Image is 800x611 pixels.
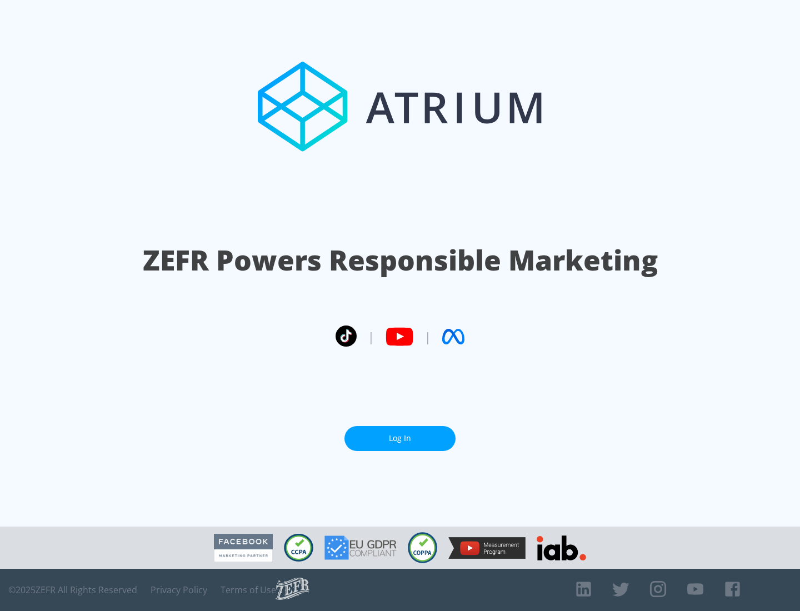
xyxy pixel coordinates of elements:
a: Privacy Policy [151,584,207,595]
img: CCPA Compliant [284,534,313,562]
h1: ZEFR Powers Responsible Marketing [143,241,658,279]
img: GDPR Compliant [324,535,397,560]
a: Log In [344,426,456,451]
span: | [368,328,374,345]
img: Facebook Marketing Partner [214,534,273,562]
img: COPPA Compliant [408,532,437,563]
img: YouTube Measurement Program [448,537,526,559]
span: © 2025 ZEFR All Rights Reserved [8,584,137,595]
span: | [424,328,431,345]
img: IAB [537,535,586,560]
a: Terms of Use [221,584,276,595]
